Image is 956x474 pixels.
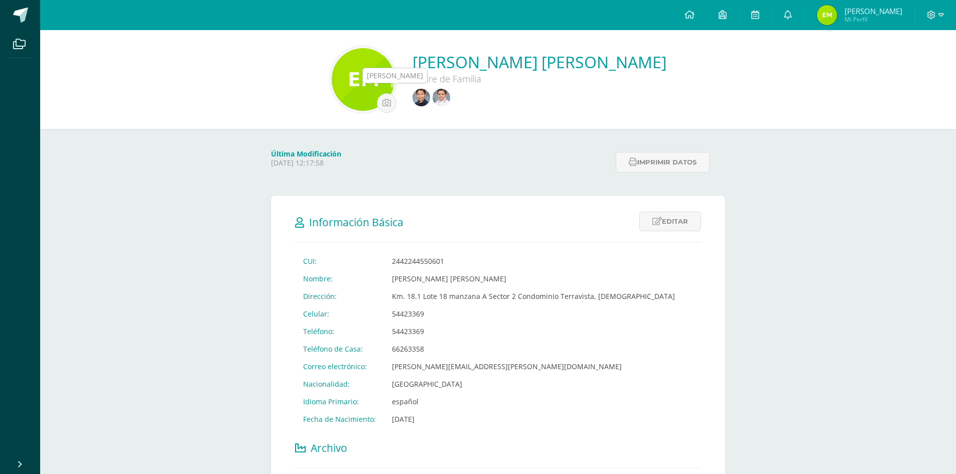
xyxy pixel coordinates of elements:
img: ac4b3aa8c3d52599853e4b99c7958f02.png [413,89,430,106]
td: Correo electrónico: [295,358,384,375]
td: 54423369 [384,323,683,340]
h4: Última Modificación [271,149,610,159]
span: Información Básica [309,215,403,229]
td: Celular: [295,305,384,323]
td: 54423369 [384,305,683,323]
img: 4fb45f34a734daea351237f954d7ca11.png [433,89,450,106]
td: [GEOGRAPHIC_DATA] [384,375,683,393]
span: [PERSON_NAME] [845,6,902,16]
td: Km. 18.1 Lote 18 manzana A Sector 2 Condominio Terravista, [DEMOGRAPHIC_DATA] [384,287,683,305]
td: Nacionalidad: [295,375,384,393]
a: [PERSON_NAME] [PERSON_NAME] [413,51,666,73]
div: [PERSON_NAME] [367,71,423,81]
img: 4474ccf1eb1dbf69862da3b61261a699.png [817,5,837,25]
td: Dirección: [295,287,384,305]
img: cb148ba6a989ea8fa3fcbf73dbf0b658.png [332,48,394,111]
td: CUI: [295,252,384,270]
td: Fecha de Nacimiento: [295,410,384,428]
td: [DATE] [384,410,683,428]
td: Nombre: [295,270,384,287]
p: [DATE] 12:17:58 [271,159,610,168]
td: Teléfono de Casa: [295,340,384,358]
td: 66263358 [384,340,683,358]
a: Editar [639,212,701,231]
div: Padre de Familia [413,73,666,85]
td: Idioma Primario: [295,393,384,410]
td: [PERSON_NAME][EMAIL_ADDRESS][PERSON_NAME][DOMAIN_NAME] [384,358,683,375]
span: Mi Perfil [845,15,902,24]
span: Archivo [311,441,347,455]
td: español [384,393,683,410]
td: Teléfono: [295,323,384,340]
td: 2442244550601 [384,252,683,270]
button: Imprimir datos [616,152,710,173]
td: [PERSON_NAME] [PERSON_NAME] [384,270,683,287]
